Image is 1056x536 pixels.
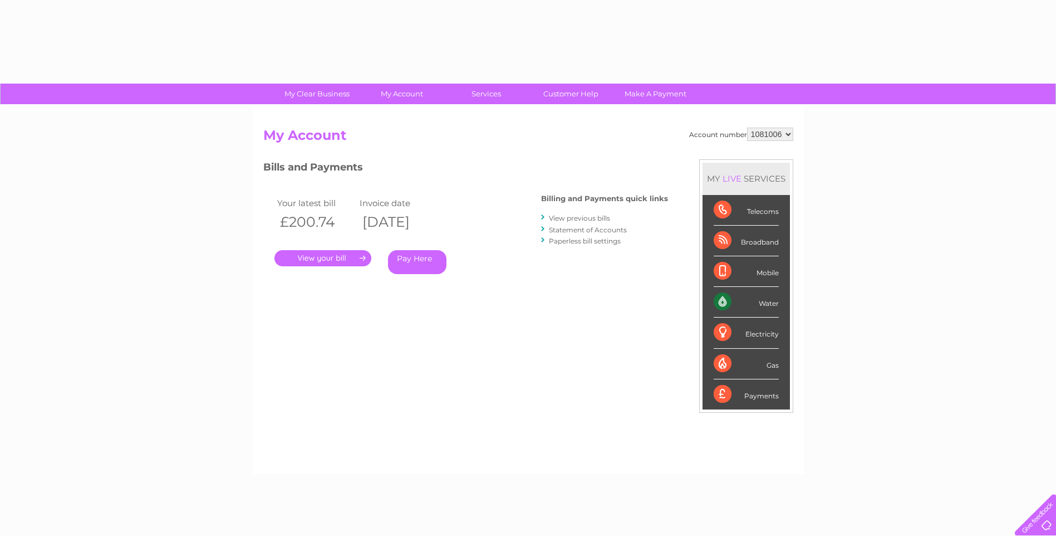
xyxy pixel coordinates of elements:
[714,318,779,348] div: Electricity
[440,84,532,104] a: Services
[714,379,779,410] div: Payments
[714,349,779,379] div: Gas
[549,226,627,234] a: Statement of Accounts
[689,128,793,141] div: Account number
[274,211,357,233] th: £200.74
[720,173,744,184] div: LIVE
[263,159,668,179] h3: Bills and Payments
[714,226,779,256] div: Broadband
[525,84,617,104] a: Customer Help
[271,84,363,104] a: My Clear Business
[274,250,371,266] a: .
[549,214,610,222] a: View previous bills
[541,194,668,203] h4: Billing and Payments quick links
[610,84,701,104] a: Make A Payment
[714,195,779,226] div: Telecoms
[356,84,448,104] a: My Account
[357,196,440,211] td: Invoice date
[714,256,779,287] div: Mobile
[703,163,790,194] div: MY SERVICES
[274,196,357,211] td: Your latest bill
[714,287,779,318] div: Water
[263,128,793,149] h2: My Account
[388,250,446,274] a: Pay Here
[549,237,621,245] a: Paperless bill settings
[357,211,440,233] th: [DATE]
